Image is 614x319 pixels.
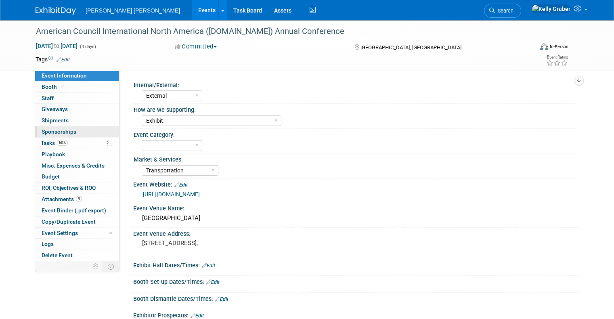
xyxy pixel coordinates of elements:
[86,7,180,14] span: [PERSON_NAME] [PERSON_NAME]
[42,252,73,258] span: Delete Event
[42,162,105,169] span: Misc. Expenses & Credits
[42,72,87,79] span: Event Information
[490,42,568,54] div: Event Format
[42,151,65,157] span: Playbook
[134,104,575,114] div: How are we supporting:
[191,313,204,319] a: Edit
[42,218,96,225] span: Copy/Duplicate Event
[35,104,119,115] a: Giveaways
[42,84,66,90] span: Booth
[133,202,578,212] div: Event Venue Name:
[89,261,103,272] td: Personalize Event Tab Strip
[33,24,523,39] div: American Council International North America ([DOMAIN_NAME]) Annual Conference
[540,43,548,50] img: Format-Inperson.png
[133,293,578,303] div: Booth Dismantle Dates/Times:
[42,117,69,124] span: Shipments
[133,178,578,189] div: Event Website:
[53,43,61,49] span: to
[42,106,68,112] span: Giveaways
[42,185,96,191] span: ROI, Objectives & ROO
[546,55,568,59] div: Event Rating
[35,171,119,182] a: Budget
[35,250,119,261] a: Delete Event
[143,191,200,197] a: [URL][DOMAIN_NAME]
[42,207,106,214] span: Event Binder (.pdf export)
[79,44,96,49] span: (4 days)
[35,183,119,193] a: ROI, Objectives & ROO
[35,93,119,104] a: Staff
[57,57,70,63] a: Edit
[35,126,119,137] a: Sponsorships
[174,182,188,188] a: Edit
[36,55,70,63] td: Tags
[495,8,513,14] span: Search
[206,279,220,285] a: Edit
[109,232,112,234] span: Modified Layout
[202,263,215,269] a: Edit
[172,42,220,51] button: Committed
[360,44,461,50] span: [GEOGRAPHIC_DATA], [GEOGRAPHIC_DATA]
[134,129,575,139] div: Event Category:
[42,128,76,135] span: Sponsorships
[215,296,228,302] a: Edit
[133,228,578,238] div: Event Venue Address:
[42,230,78,236] span: Event Settings
[35,138,119,149] a: Tasks50%
[61,84,65,89] i: Booth reservation complete
[42,196,82,202] span: Attachments
[134,79,575,89] div: Internal/External:
[41,140,68,146] span: Tasks
[36,42,78,50] span: [DATE] [DATE]
[35,228,119,239] a: Event Settings
[549,44,568,50] div: In-Person
[35,205,119,216] a: Event Binder (.pdf export)
[42,241,54,247] span: Logs
[103,261,119,272] td: Toggle Event Tabs
[133,259,578,270] div: Exhibit Hall Dates/Times:
[57,140,68,146] span: 50%
[35,194,119,205] a: Attachments9
[134,153,575,164] div: Market & Services:
[35,70,119,81] a: Event Information
[35,239,119,250] a: Logs
[133,276,578,286] div: Booth Set-up Dates/Times:
[35,82,119,92] a: Booth
[35,160,119,171] a: Misc. Expenses & Credits
[139,212,572,225] div: [GEOGRAPHIC_DATA]
[35,216,119,227] a: Copy/Duplicate Event
[42,95,54,101] span: Staff
[484,4,521,18] a: Search
[142,239,310,247] pre: [STREET_ADDRESS],
[35,115,119,126] a: Shipments
[35,149,119,160] a: Playbook
[42,173,60,180] span: Budget
[532,4,571,13] img: Kelly Graber
[76,196,82,202] span: 9
[36,7,76,15] img: ExhibitDay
